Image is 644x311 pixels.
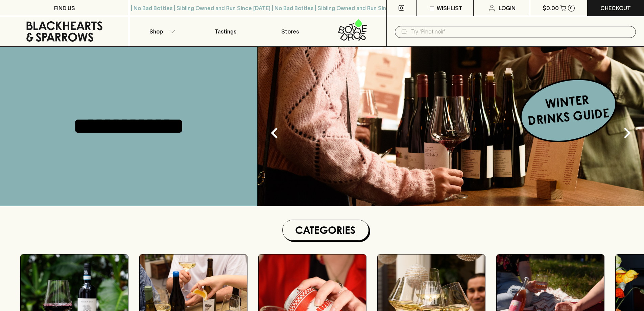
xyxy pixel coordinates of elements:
[281,27,299,36] p: Stores
[411,26,630,37] input: Try "Pinot noir"
[261,119,288,147] button: Previous
[258,16,322,46] a: Stores
[149,27,163,36] p: Shop
[499,4,516,12] p: Login
[285,223,366,238] h1: Categories
[600,4,631,12] p: Checkout
[193,16,258,46] a: Tastings
[570,6,573,10] p: 0
[258,47,644,206] img: optimise
[543,4,559,12] p: $0.00
[215,27,236,36] p: Tastings
[129,16,193,46] button: Shop
[437,4,462,12] p: Wishlist
[54,4,75,12] p: FIND US
[614,119,641,147] button: Next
